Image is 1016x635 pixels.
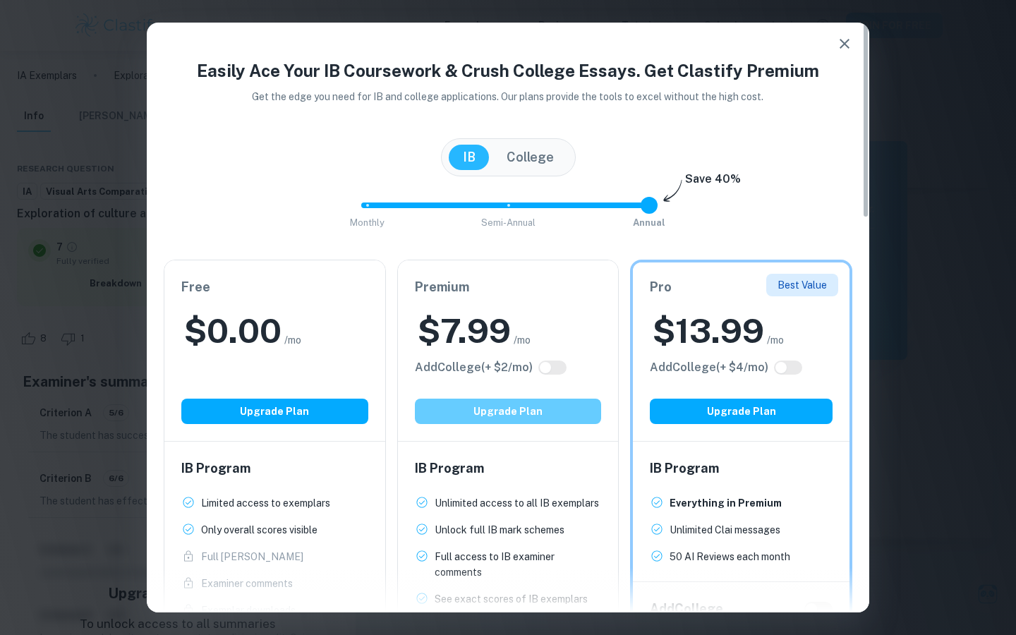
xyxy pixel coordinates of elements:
p: Get the edge you need for IB and college applications. Our plans provide the tools to excel witho... [233,89,784,104]
h6: Pro [650,277,833,297]
p: Everything in Premium [670,495,782,511]
h4: Easily Ace Your IB Coursework & Crush College Essays. Get Clastify Premium [164,58,852,83]
h6: Save 40% [685,171,741,195]
button: Upgrade Plan [650,399,833,424]
p: Unlimited Clai messages [670,522,780,538]
h2: $ 0.00 [184,308,282,353]
p: Full [PERSON_NAME] [201,549,303,564]
img: subscription-arrow.svg [663,179,682,203]
button: College [492,145,568,170]
span: /mo [284,332,301,348]
p: Unlimited access to all IB exemplars [435,495,599,511]
h6: Click to see all the additional College features. [415,359,533,376]
span: /mo [514,332,531,348]
h2: $ 7.99 [418,308,511,353]
p: Only overall scores visible [201,522,317,538]
h6: IB Program [650,459,833,478]
span: Monthly [350,217,385,228]
h6: IB Program [415,459,602,478]
button: IB [449,145,490,170]
span: /mo [767,332,784,348]
span: Semi-Annual [481,217,536,228]
h6: Premium [415,277,602,297]
span: Annual [633,217,665,228]
p: 50 AI Reviews each month [670,549,790,564]
h6: IB Program [181,459,368,478]
p: Unlock full IB mark schemes [435,522,564,538]
h6: Click to see all the additional College features. [650,359,768,376]
button: Upgrade Plan [415,399,602,424]
p: Full access to IB examiner comments [435,549,602,580]
h6: Free [181,277,368,297]
p: Best Value [778,277,827,293]
h2: $ 13.99 [653,308,764,353]
button: Upgrade Plan [181,399,368,424]
p: Limited access to exemplars [201,495,330,511]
